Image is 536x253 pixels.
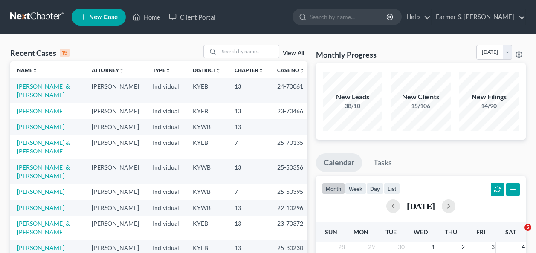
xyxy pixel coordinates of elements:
[283,50,304,56] a: View All
[270,78,311,103] td: 24-70061
[17,139,70,155] a: [PERSON_NAME] & [PERSON_NAME]
[228,135,270,159] td: 7
[89,14,118,20] span: New Case
[270,216,311,240] td: 23-70372
[92,67,124,73] a: Attorneyunfold_more
[128,9,165,25] a: Home
[323,92,382,102] div: New Leads
[459,92,519,102] div: New Filings
[146,119,186,135] td: Individual
[258,68,264,73] i: unfold_more
[17,123,64,130] a: [PERSON_NAME]
[524,224,531,231] span: 5
[193,67,221,73] a: Districtunfold_more
[353,228,368,236] span: Mon
[316,49,377,60] h3: Monthly Progress
[270,200,311,216] td: 22-10296
[235,67,264,73] a: Chapterunfold_more
[32,68,38,73] i: unfold_more
[85,159,146,184] td: [PERSON_NAME]
[316,153,362,172] a: Calendar
[85,135,146,159] td: [PERSON_NAME]
[165,68,171,73] i: unfold_more
[505,228,516,236] span: Sat
[146,78,186,103] td: Individual
[270,159,311,184] td: 25-50356
[186,119,228,135] td: KYWB
[165,9,220,25] a: Client Portal
[186,159,228,184] td: KYWB
[325,228,337,236] span: Sun
[17,220,70,236] a: [PERSON_NAME] & [PERSON_NAME]
[366,153,400,172] a: Tasks
[228,78,270,103] td: 13
[391,102,451,110] div: 15/106
[85,103,146,119] td: [PERSON_NAME]
[270,103,311,119] td: 23-70466
[216,68,221,73] i: unfold_more
[85,200,146,216] td: [PERSON_NAME]
[17,164,70,179] a: [PERSON_NAME] & [PERSON_NAME]
[490,242,495,252] span: 3
[414,228,428,236] span: Wed
[186,200,228,216] td: KYWB
[186,135,228,159] td: KYEB
[310,9,388,25] input: Search by name...
[337,242,346,252] span: 28
[476,228,485,236] span: Fri
[17,83,70,98] a: [PERSON_NAME] & [PERSON_NAME]
[146,200,186,216] td: Individual
[431,242,436,252] span: 1
[322,183,345,194] button: month
[146,135,186,159] td: Individual
[186,184,228,199] td: KYWB
[119,68,124,73] i: unfold_more
[17,188,64,195] a: [PERSON_NAME]
[228,216,270,240] td: 13
[277,67,304,73] a: Case Nounfold_more
[60,49,70,57] div: 15
[228,184,270,199] td: 7
[228,159,270,184] td: 13
[461,242,466,252] span: 2
[507,224,527,244] iframe: Intercom live chat
[85,184,146,199] td: [PERSON_NAME]
[186,216,228,240] td: KYEB
[186,103,228,119] td: KYEB
[385,228,397,236] span: Tue
[402,9,431,25] a: Help
[17,204,64,211] a: [PERSON_NAME]
[146,103,186,119] td: Individual
[186,78,228,103] td: KYEB
[219,45,279,57] input: Search by name...
[153,67,171,73] a: Typeunfold_more
[85,216,146,240] td: [PERSON_NAME]
[17,244,64,251] a: [PERSON_NAME]
[432,9,525,25] a: Farmer & [PERSON_NAME]
[366,183,384,194] button: day
[445,228,457,236] span: Thu
[397,242,406,252] span: 30
[367,242,376,252] span: 29
[85,78,146,103] td: [PERSON_NAME]
[228,200,270,216] td: 13
[323,102,382,110] div: 38/10
[299,68,304,73] i: unfold_more
[17,107,64,115] a: [PERSON_NAME]
[228,119,270,135] td: 13
[228,103,270,119] td: 13
[270,135,311,159] td: 25-70135
[407,201,435,210] h2: [DATE]
[146,216,186,240] td: Individual
[17,67,38,73] a: Nameunfold_more
[146,184,186,199] td: Individual
[459,102,519,110] div: 14/90
[345,183,366,194] button: week
[270,184,311,199] td: 25-50395
[521,242,526,252] span: 4
[391,92,451,102] div: New Clients
[146,159,186,184] td: Individual
[10,48,70,58] div: Recent Cases
[384,183,400,194] button: list
[85,119,146,135] td: [PERSON_NAME]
